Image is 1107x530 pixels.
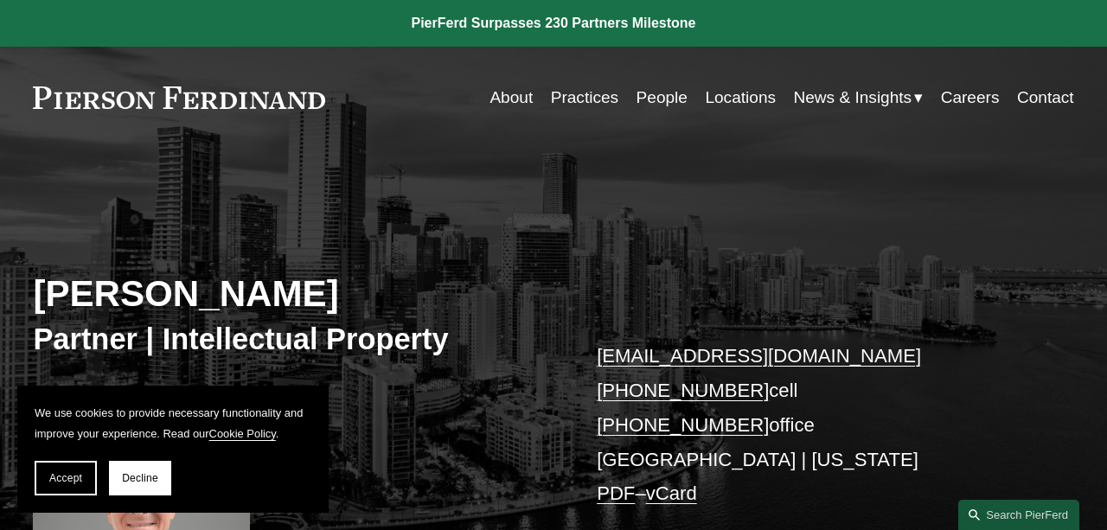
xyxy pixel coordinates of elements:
[49,472,82,484] span: Accept
[646,482,697,504] a: vCard
[122,472,158,484] span: Decline
[958,500,1079,530] a: Search this site
[17,386,329,513] section: Cookie banner
[793,83,912,112] span: News & Insights
[33,271,553,316] h2: [PERSON_NAME]
[551,81,618,114] a: Practices
[637,81,688,114] a: People
[597,414,769,436] a: [PHONE_NUMBER]
[705,81,776,114] a: Locations
[1017,81,1074,114] a: Contact
[35,461,97,495] button: Accept
[33,321,553,358] h3: Partner | Intellectual Property
[35,403,311,444] p: We use cookies to provide necessary functionality and improve your experience. Read our .
[793,81,923,114] a: folder dropdown
[597,380,769,401] a: [PHONE_NUMBER]
[597,339,1030,511] p: cell office [GEOGRAPHIC_DATA] | [US_STATE] –
[597,482,635,504] a: PDF
[490,81,533,114] a: About
[941,81,1000,114] a: Careers
[597,345,921,367] a: [EMAIL_ADDRESS][DOMAIN_NAME]
[209,427,276,440] a: Cookie Policy
[109,461,171,495] button: Decline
